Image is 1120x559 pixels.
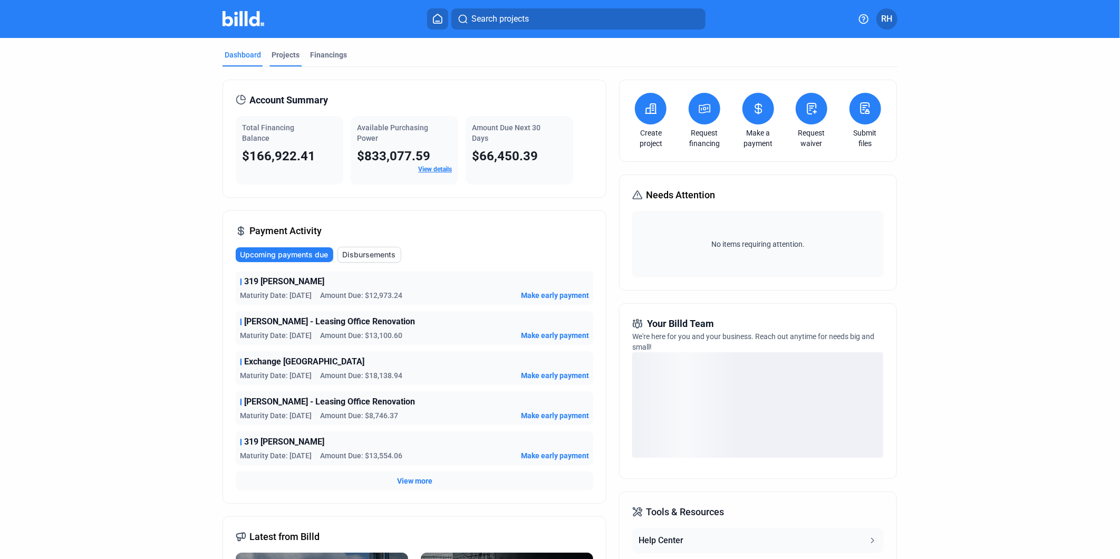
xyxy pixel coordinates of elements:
div: Projects [272,50,300,60]
span: Amount Due: $8,746.37 [320,410,398,421]
span: Disbursements [342,249,395,260]
button: Search projects [451,8,706,30]
span: Search projects [471,13,529,25]
button: View more [397,476,432,486]
span: $833,077.59 [357,149,430,163]
span: Amount Due: $18,138.94 [320,370,402,381]
span: Amount Due: $13,100.60 [320,330,402,341]
a: Make a payment [740,128,777,149]
span: [PERSON_NAME] - Leasing Office Renovation [244,315,415,328]
button: Help Center [632,528,883,553]
span: Maturity Date: [DATE] [240,370,312,381]
button: Disbursements [337,247,401,263]
span: No items requiring attention. [636,239,879,249]
a: Request waiver [793,128,830,149]
span: Payment Activity [249,224,322,238]
div: loading [632,352,883,458]
div: Financings [310,50,347,60]
span: Total Financing Balance [242,123,294,142]
span: Amount Due: $12,973.24 [320,290,402,301]
button: Make early payment [521,330,589,341]
span: Amount Due Next 30 Days [472,123,540,142]
button: Upcoming payments due [236,247,333,262]
a: Submit files [847,128,884,149]
span: RH [882,13,893,25]
span: Available Purchasing Power [357,123,428,142]
button: RH [876,8,897,30]
span: Upcoming payments due [240,249,328,260]
a: Create project [632,128,669,149]
span: [PERSON_NAME] - Leasing Office Renovation [244,396,415,408]
span: 319 [PERSON_NAME] [244,275,324,288]
span: Maturity Date: [DATE] [240,330,312,341]
button: Make early payment [521,370,589,381]
button: Make early payment [521,450,589,461]
span: Your Billd Team [647,316,714,331]
span: Tools & Resources [646,505,724,519]
span: 319 [PERSON_NAME] [244,436,324,448]
span: Amount Due: $13,554.06 [320,450,402,461]
button: Make early payment [521,410,589,421]
button: Make early payment [521,290,589,301]
span: Needs Attention [646,188,715,203]
span: $166,922.41 [242,149,315,163]
span: Maturity Date: [DATE] [240,290,312,301]
span: Exchange [GEOGRAPHIC_DATA] [244,355,364,368]
a: View details [418,166,452,173]
a: Request financing [686,128,723,149]
span: $66,450.39 [472,149,538,163]
div: Help Center [639,534,683,547]
div: Dashboard [225,50,261,60]
span: Account Summary [249,93,328,108]
img: Billd Company Logo [223,11,264,26]
span: Maturity Date: [DATE] [240,450,312,461]
span: Latest from Billd [249,529,320,544]
span: We're here for you and your business. Reach out anytime for needs big and small! [632,332,874,351]
span: Maturity Date: [DATE] [240,410,312,421]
